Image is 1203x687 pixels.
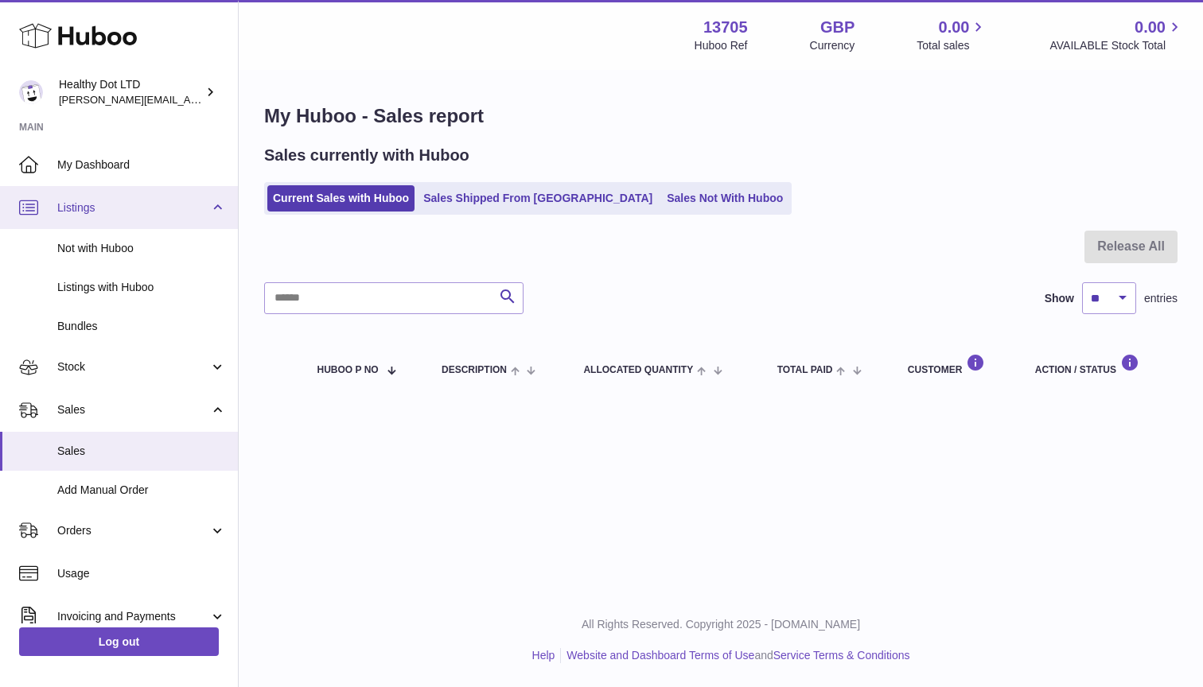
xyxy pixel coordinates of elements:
a: 0.00 Total sales [917,17,987,53]
span: [PERSON_NAME][EMAIL_ADDRESS][DOMAIN_NAME] [59,93,319,106]
a: Sales Shipped From [GEOGRAPHIC_DATA] [418,185,658,212]
div: Customer [908,354,1003,375]
span: Listings with Huboo [57,280,226,295]
span: Total sales [917,38,987,53]
span: Add Manual Order [57,483,226,498]
div: Healthy Dot LTD [59,77,202,107]
span: My Dashboard [57,157,226,173]
span: Sales [57,444,226,459]
a: Sales Not With Huboo [661,185,788,212]
h2: Sales currently with Huboo [264,145,469,166]
span: ALLOCATED Quantity [583,365,693,375]
span: Sales [57,402,209,417]
h1: My Huboo - Sales report [264,103,1178,129]
label: Show [1045,291,1074,306]
span: Not with Huboo [57,241,226,256]
div: Action / Status [1035,354,1162,375]
span: Invoicing and Payments [57,609,209,624]
img: Dorothy@healthydot.com [19,80,43,104]
a: 0.00 AVAILABLE Stock Total [1049,17,1184,53]
span: Stock [57,359,209,375]
a: Help [532,649,555,662]
span: Usage [57,566,226,581]
a: Website and Dashboard Terms of Use [566,649,754,662]
a: Log out [19,627,219,656]
span: Listings [57,200,209,215]
span: entries [1144,291,1178,306]
span: Total paid [777,365,833,375]
span: 0.00 [1135,17,1166,38]
span: Description [442,365,507,375]
span: Huboo P no [317,365,379,375]
div: Huboo Ref [695,38,748,53]
strong: GBP [820,17,855,38]
li: and [561,648,909,663]
div: Currency [810,38,855,53]
a: Service Terms & Conditions [773,649,910,662]
span: AVAILABLE Stock Total [1049,38,1184,53]
span: 0.00 [939,17,970,38]
strong: 13705 [703,17,748,38]
a: Current Sales with Huboo [267,185,415,212]
span: Orders [57,523,209,538]
p: All Rights Reserved. Copyright 2025 - [DOMAIN_NAME] [251,617,1190,632]
span: Bundles [57,319,226,334]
